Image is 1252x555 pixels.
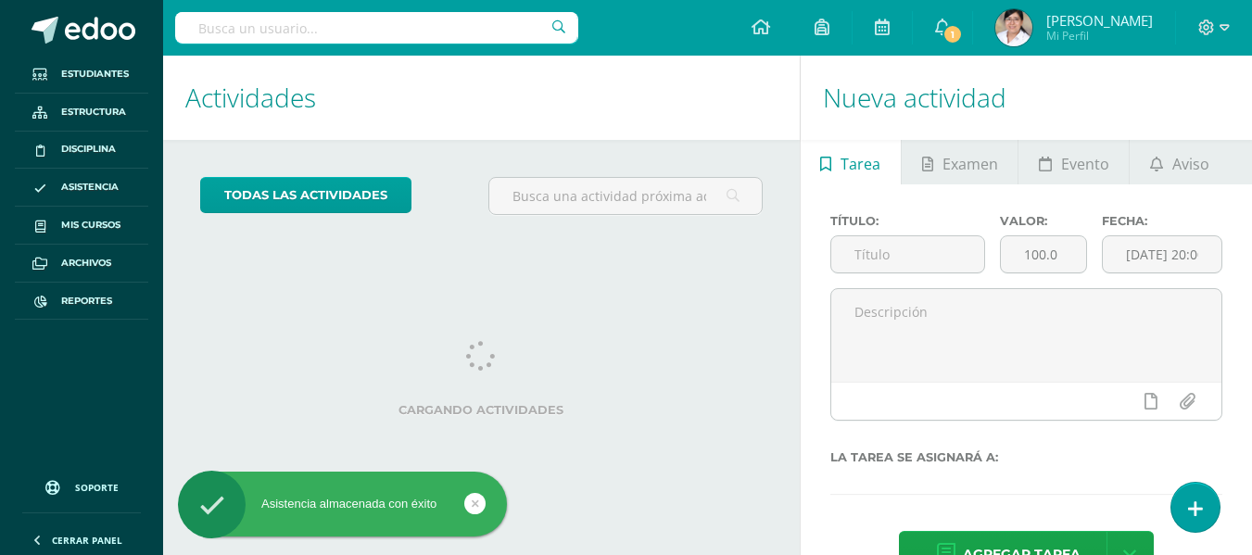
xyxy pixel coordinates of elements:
[1000,214,1087,228] label: Valor:
[22,462,141,508] a: Soporte
[61,105,126,120] span: Estructura
[942,142,998,186] span: Examen
[1102,214,1222,228] label: Fecha:
[801,140,901,184] a: Tarea
[995,9,1032,46] img: 81b4b96153a5e26d3d090ab20a7281c5.png
[1103,236,1221,272] input: Fecha de entrega
[61,218,120,233] span: Mis cursos
[1061,142,1109,186] span: Evento
[15,94,148,132] a: Estructura
[75,481,119,494] span: Soporte
[61,142,116,157] span: Disciplina
[15,283,148,321] a: Reportes
[1172,142,1209,186] span: Aviso
[1130,140,1229,184] a: Aviso
[902,140,1018,184] a: Examen
[15,132,148,170] a: Disciplina
[200,403,763,417] label: Cargando actividades
[178,496,507,512] div: Asistencia almacenada con éxito
[61,294,112,309] span: Reportes
[830,450,1222,464] label: La tarea se asignará a:
[52,534,122,547] span: Cerrar panel
[1046,28,1153,44] span: Mi Perfil
[15,245,148,283] a: Archivos
[15,169,148,207] a: Asistencia
[15,56,148,94] a: Estudiantes
[61,67,129,82] span: Estudiantes
[61,256,111,271] span: Archivos
[1001,236,1086,272] input: Puntos máximos
[175,12,578,44] input: Busca un usuario...
[831,236,984,272] input: Título
[823,56,1230,140] h1: Nueva actividad
[61,180,119,195] span: Asistencia
[841,142,880,186] span: Tarea
[200,177,411,213] a: todas las Actividades
[942,24,963,44] span: 1
[185,56,778,140] h1: Actividades
[15,207,148,245] a: Mis cursos
[1046,11,1153,30] span: [PERSON_NAME]
[830,214,985,228] label: Título:
[489,178,761,214] input: Busca una actividad próxima aquí...
[1018,140,1129,184] a: Evento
